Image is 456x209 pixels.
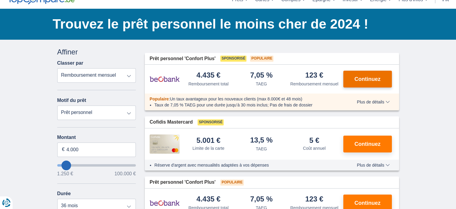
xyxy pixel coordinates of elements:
[192,145,225,151] div: Limite de la carte
[53,15,399,33] h1: Trouvez le prêt personnel le moins cher de 2024 !
[62,146,65,153] span: €
[352,100,394,104] button: Plus de détails
[303,145,326,151] div: Coût annuel
[150,97,169,101] span: Populaire
[290,81,338,87] div: Remboursement mensuel
[57,98,86,103] label: Motif du prêt
[309,137,319,144] div: 5 €
[220,180,244,186] span: Populaire
[305,195,323,204] div: 123 €
[150,119,193,126] span: Cofidis Mastercard
[57,164,136,167] input: wantToBorrow
[354,200,380,206] span: Continuez
[250,137,273,145] div: 13,5 %
[154,162,339,168] li: Réserve d'argent avec mensualités adaptées à vos dépenses
[188,81,228,87] div: Remboursement total
[305,72,323,80] div: 123 €
[250,195,273,204] div: 7,05 %
[150,72,180,87] img: pret personnel Beobank
[343,136,392,152] button: Continuez
[57,60,83,66] label: Classer par
[196,72,220,80] div: 4.435 €
[256,146,267,152] div: TAEG
[220,56,246,62] span: Sponsorisé
[150,55,216,62] span: Prêt personnel 'Confort Plus'
[170,97,302,101] span: Un taux avantageux pour les nouveaux clients (max 8.000€ et 48 mois)
[196,137,220,144] div: 5.001 €
[343,71,392,88] button: Continuez
[357,100,389,104] span: Plus de détails
[57,47,136,57] div: Affiner
[250,56,273,62] span: Populaire
[145,96,344,102] div: :
[57,171,73,176] span: 1.250 €
[150,179,216,186] span: Prêt personnel 'Confort Plus'
[357,163,389,167] span: Plus de détails
[256,81,267,87] div: TAEG
[250,72,273,80] div: 7,05 %
[198,119,224,125] span: Sponsorisé
[196,195,220,204] div: 4.435 €
[115,171,136,176] span: 100.000 €
[352,163,394,168] button: Plus de détails
[354,141,380,147] span: Continuez
[57,191,71,196] label: Durée
[57,135,136,140] label: Montant
[354,76,380,82] span: Continuez
[150,134,180,154] img: pret personnel Cofidis CC
[154,102,339,108] li: Taux de 7,05 % TAEG pour une durée jusqu’à 30 mois inclus; Pas de frais de dossier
